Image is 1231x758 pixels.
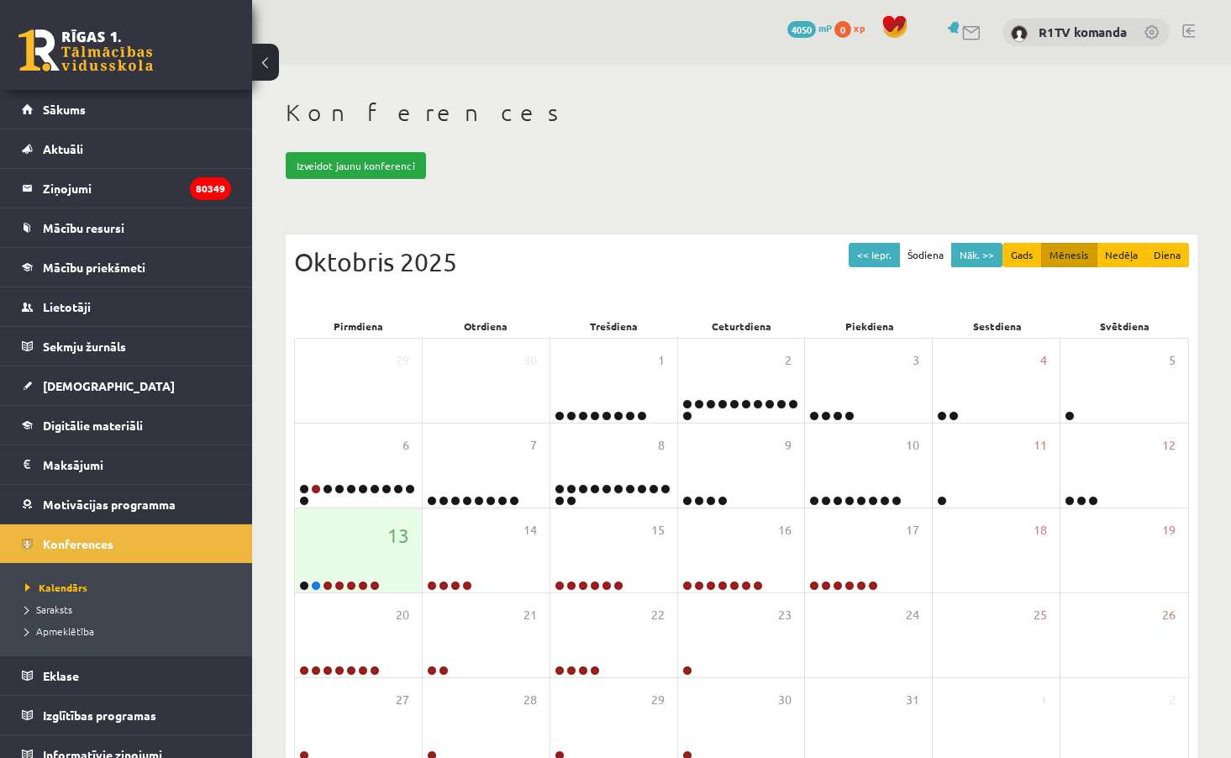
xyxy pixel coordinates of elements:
[906,436,919,455] span: 10
[25,602,235,617] a: Saraksts
[913,351,919,370] span: 3
[294,314,422,338] div: Pirmdiena
[899,243,952,267] button: Šodiena
[1041,243,1097,267] button: Mēnesis
[1034,606,1047,624] span: 25
[1011,25,1028,42] img: R1TV komanda
[22,445,231,484] a: Maksājumi
[658,436,665,455] span: 8
[1169,351,1176,370] span: 5
[1002,243,1042,267] button: Gads
[854,21,865,34] span: xp
[934,314,1061,338] div: Sestdiena
[43,169,231,208] legend: Ziņojumi
[396,691,409,709] span: 27
[22,696,231,734] a: Izglītības programas
[22,485,231,524] a: Motivācijas programma
[18,29,153,71] a: Rīgas 1. Tālmācības vidusskola
[294,243,1189,281] div: Oktobris 2025
[785,436,792,455] span: 9
[387,521,409,550] span: 13
[530,436,537,455] span: 7
[43,536,113,551] span: Konferences
[22,169,231,208] a: Ziņojumi80349
[778,606,792,624] span: 23
[523,606,537,624] span: 21
[550,314,677,338] div: Trešdiena
[25,580,235,595] a: Kalendārs
[43,260,145,275] span: Mācību priekšmeti
[25,624,94,638] span: Apmeklētība
[190,177,231,200] i: 80349
[25,624,235,639] a: Apmeklētība
[286,98,1197,127] h1: Konferences
[1034,436,1047,455] span: 11
[806,314,934,338] div: Piekdiena
[43,378,175,393] span: [DEMOGRAPHIC_DATA]
[1145,243,1189,267] button: Diena
[785,351,792,370] span: 2
[677,314,805,338] div: Ceturtdiena
[22,208,231,247] a: Mācību resursi
[834,21,851,38] span: 0
[787,21,832,34] a: 4050 mP
[1040,351,1047,370] span: 4
[43,299,91,314] span: Lietotāji
[651,691,665,709] span: 29
[25,603,72,616] span: Saraksts
[43,497,176,512] span: Motivācijas programma
[43,708,156,723] span: Izglītības programas
[25,581,87,594] span: Kalendārs
[22,656,231,695] a: Eklase
[1039,24,1127,40] a: R1TV komanda
[906,691,919,709] span: 31
[1034,521,1047,540] span: 18
[286,152,426,179] a: Izveidot jaunu konferenci
[787,21,816,38] span: 4050
[43,220,124,235] span: Mācību resursi
[778,691,792,709] span: 30
[651,521,665,540] span: 15
[43,418,143,433] span: Digitālie materiāli
[22,248,231,287] a: Mācību priekšmeti
[43,102,86,117] span: Sākums
[43,141,83,156] span: Aktuāli
[396,606,409,624] span: 20
[1040,691,1047,709] span: 1
[422,314,550,338] div: Otrdiena
[523,351,537,370] span: 30
[1162,606,1176,624] span: 26
[951,243,1002,267] button: Nāk. >>
[43,445,231,484] legend: Maksājumi
[1169,691,1176,709] span: 2
[818,21,832,34] span: mP
[43,668,79,683] span: Eklase
[1061,314,1189,338] div: Svētdiena
[22,406,231,445] a: Digitālie materiāli
[22,524,231,563] a: Konferences
[778,521,792,540] span: 16
[1162,436,1176,455] span: 12
[1097,243,1146,267] button: Nedēļa
[1162,521,1176,540] span: 19
[523,691,537,709] span: 28
[658,351,665,370] span: 1
[22,129,231,168] a: Aktuāli
[22,366,231,405] a: [DEMOGRAPHIC_DATA]
[906,606,919,624] span: 24
[651,606,665,624] span: 22
[834,21,873,34] a: 0 xp
[402,436,409,455] span: 6
[396,351,409,370] span: 29
[43,339,126,354] span: Sekmju žurnāls
[906,521,919,540] span: 17
[22,327,231,366] a: Sekmju žurnāls
[849,243,900,267] button: << Iepr.
[22,90,231,129] a: Sākums
[22,287,231,326] a: Lietotāji
[523,521,537,540] span: 14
